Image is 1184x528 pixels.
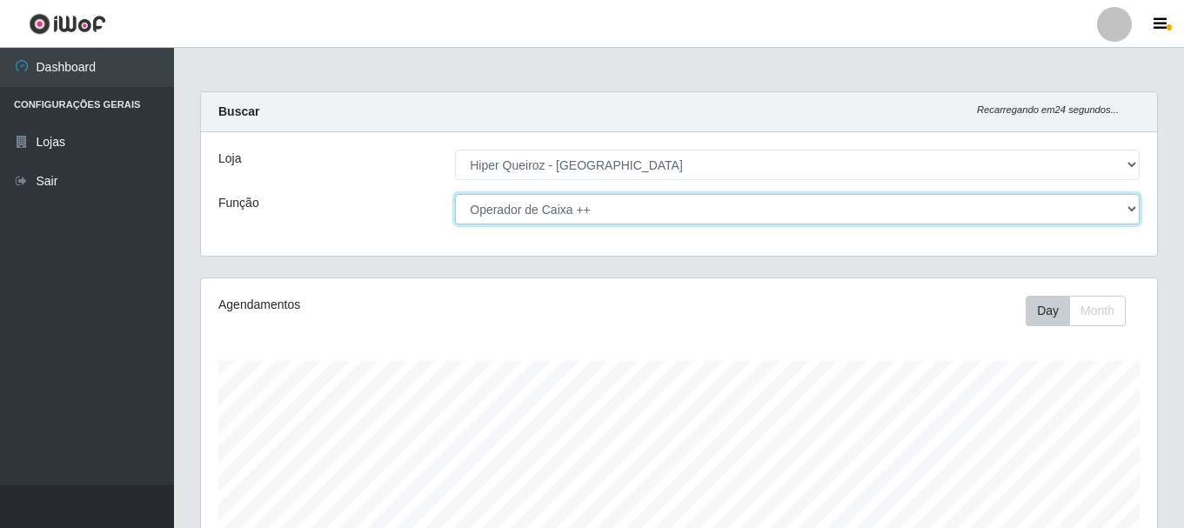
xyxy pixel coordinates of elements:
label: Função [218,194,259,212]
button: Month [1069,296,1126,326]
label: Loja [218,150,241,168]
button: Day [1026,296,1070,326]
div: Toolbar with button groups [1026,296,1140,326]
img: CoreUI Logo [29,13,106,35]
div: Agendamentos [218,296,587,314]
strong: Buscar [218,104,259,118]
div: First group [1026,296,1126,326]
i: Recarregando em 24 segundos... [977,104,1119,115]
